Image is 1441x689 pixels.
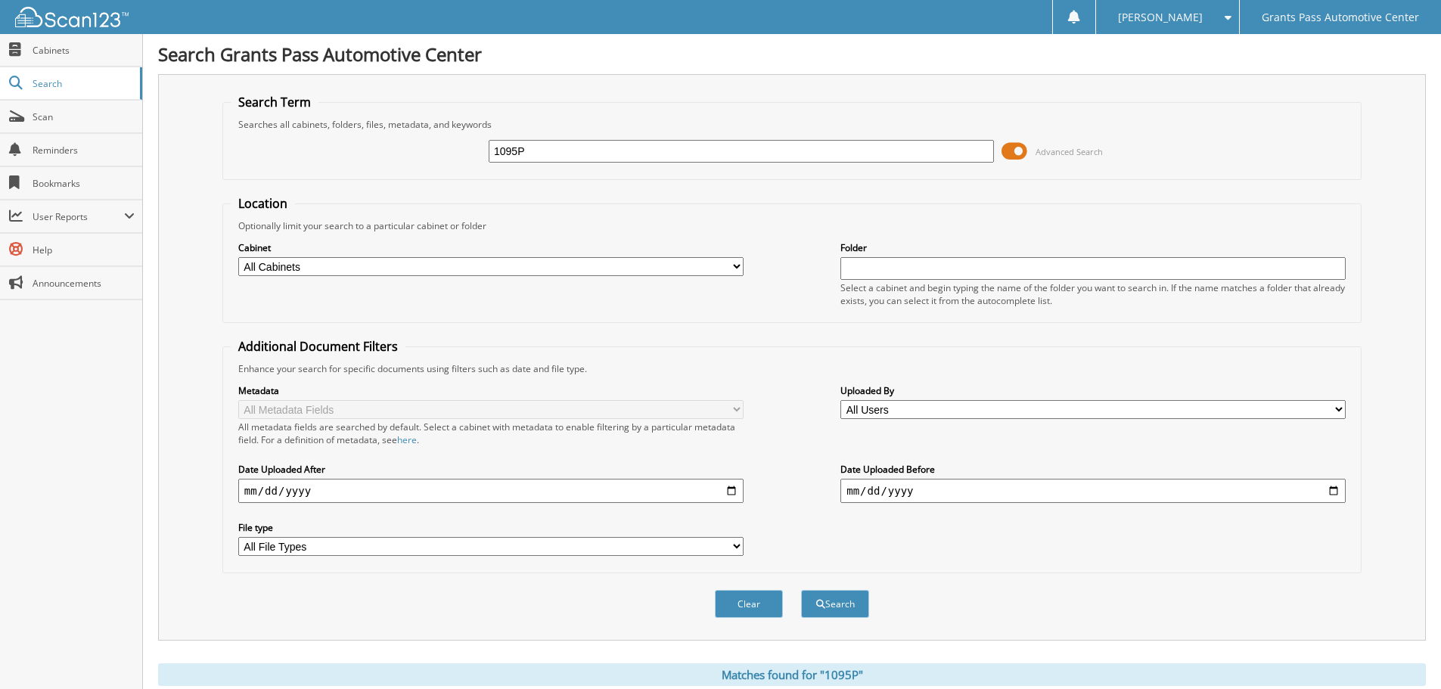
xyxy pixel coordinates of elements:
[33,210,124,223] span: User Reports
[1036,146,1103,157] span: Advanced Search
[238,384,744,397] label: Metadata
[231,362,1353,375] div: Enhance your search for specific documents using filters such as date and file type.
[238,521,744,534] label: File type
[158,663,1426,686] div: Matches found for "1095P"
[231,195,295,212] legend: Location
[238,463,744,476] label: Date Uploaded After
[840,281,1346,307] div: Select a cabinet and begin typing the name of the folder you want to search in. If the name match...
[33,77,132,90] span: Search
[15,7,129,27] img: scan123-logo-white.svg
[801,590,869,618] button: Search
[840,241,1346,254] label: Folder
[231,219,1353,232] div: Optionally limit your search to a particular cabinet or folder
[33,244,135,256] span: Help
[1118,13,1203,22] span: [PERSON_NAME]
[33,144,135,157] span: Reminders
[840,384,1346,397] label: Uploaded By
[397,433,417,446] a: here
[231,94,318,110] legend: Search Term
[238,241,744,254] label: Cabinet
[715,590,783,618] button: Clear
[231,118,1353,131] div: Searches all cabinets, folders, files, metadata, and keywords
[840,463,1346,476] label: Date Uploaded Before
[33,44,135,57] span: Cabinets
[1262,13,1419,22] span: Grants Pass Automotive Center
[238,479,744,503] input: start
[33,110,135,123] span: Scan
[33,277,135,290] span: Announcements
[33,177,135,190] span: Bookmarks
[238,421,744,446] div: All metadata fields are searched by default. Select a cabinet with metadata to enable filtering b...
[840,479,1346,503] input: end
[158,42,1426,67] h1: Search Grants Pass Automotive Center
[231,338,405,355] legend: Additional Document Filters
